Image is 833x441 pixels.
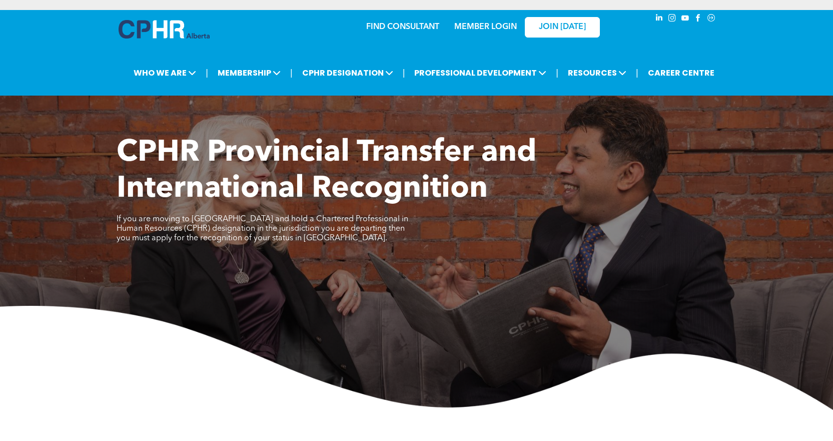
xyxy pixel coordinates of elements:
a: MEMBER LOGIN [454,23,517,31]
li: | [290,63,293,83]
a: youtube [680,13,691,26]
li: | [403,63,405,83]
a: Social network [706,13,717,26]
span: PROFESSIONAL DEVELOPMENT [411,64,549,82]
span: CPHR DESIGNATION [299,64,396,82]
a: linkedin [654,13,665,26]
a: CAREER CENTRE [645,64,717,82]
img: A blue and white logo for cp alberta [119,20,210,39]
li: | [206,63,208,83]
span: CPHR Provincial Transfer and International Recognition [117,138,536,204]
a: facebook [693,13,704,26]
span: JOIN [DATE] [539,23,586,32]
li: | [556,63,558,83]
span: WHO WE ARE [131,64,199,82]
a: instagram [667,13,678,26]
a: FIND CONSULTANT [366,23,439,31]
span: MEMBERSHIP [215,64,284,82]
span: If you are moving to [GEOGRAPHIC_DATA] and hold a Chartered Professional in Human Resources (CPHR... [117,215,408,242]
li: | [636,63,638,83]
a: JOIN [DATE] [525,17,600,38]
span: RESOURCES [565,64,629,82]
